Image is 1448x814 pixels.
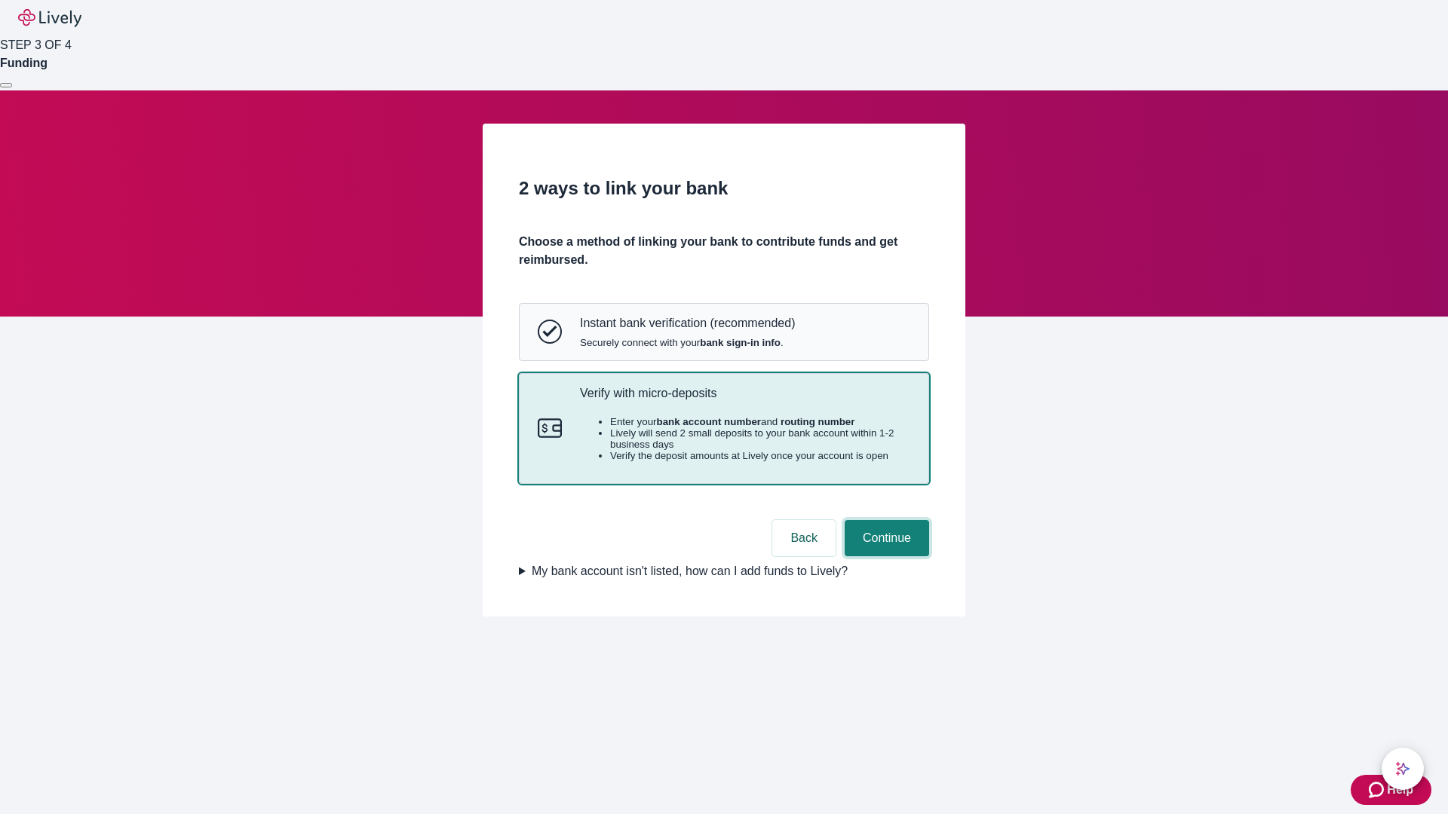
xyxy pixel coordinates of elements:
span: Help [1387,781,1413,799]
h4: Choose a method of linking your bank to contribute funds and get reimbursed. [519,233,929,269]
button: Micro-depositsVerify with micro-depositsEnter yourbank account numberand routing numberLively wil... [520,374,928,484]
svg: Lively AI Assistant [1395,761,1410,776]
li: Enter your and [610,416,910,427]
summary: My bank account isn't listed, how can I add funds to Lively? [519,562,929,580]
img: Lively [18,9,81,27]
span: Securely connect with your . [580,337,795,348]
li: Verify the deposit amounts at Lively once your account is open [610,450,910,461]
button: Continue [845,520,929,556]
svg: Instant bank verification [538,320,562,344]
p: Verify with micro-deposits [580,386,910,400]
button: Back [772,520,836,556]
li: Lively will send 2 small deposits to your bank account within 1-2 business days [610,427,910,450]
h2: 2 ways to link your bank [519,175,929,202]
p: Instant bank verification (recommended) [580,316,795,330]
button: Zendesk support iconHelp [1351,775,1431,805]
svg: Micro-deposits [538,416,562,440]
strong: bank sign-in info [700,337,781,348]
strong: routing number [781,416,854,427]
strong: bank account number [657,416,762,427]
button: Instant bank verificationInstant bank verification (recommended)Securely connect with yourbank si... [520,304,928,360]
svg: Zendesk support icon [1369,781,1387,799]
button: chat [1382,748,1424,790]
